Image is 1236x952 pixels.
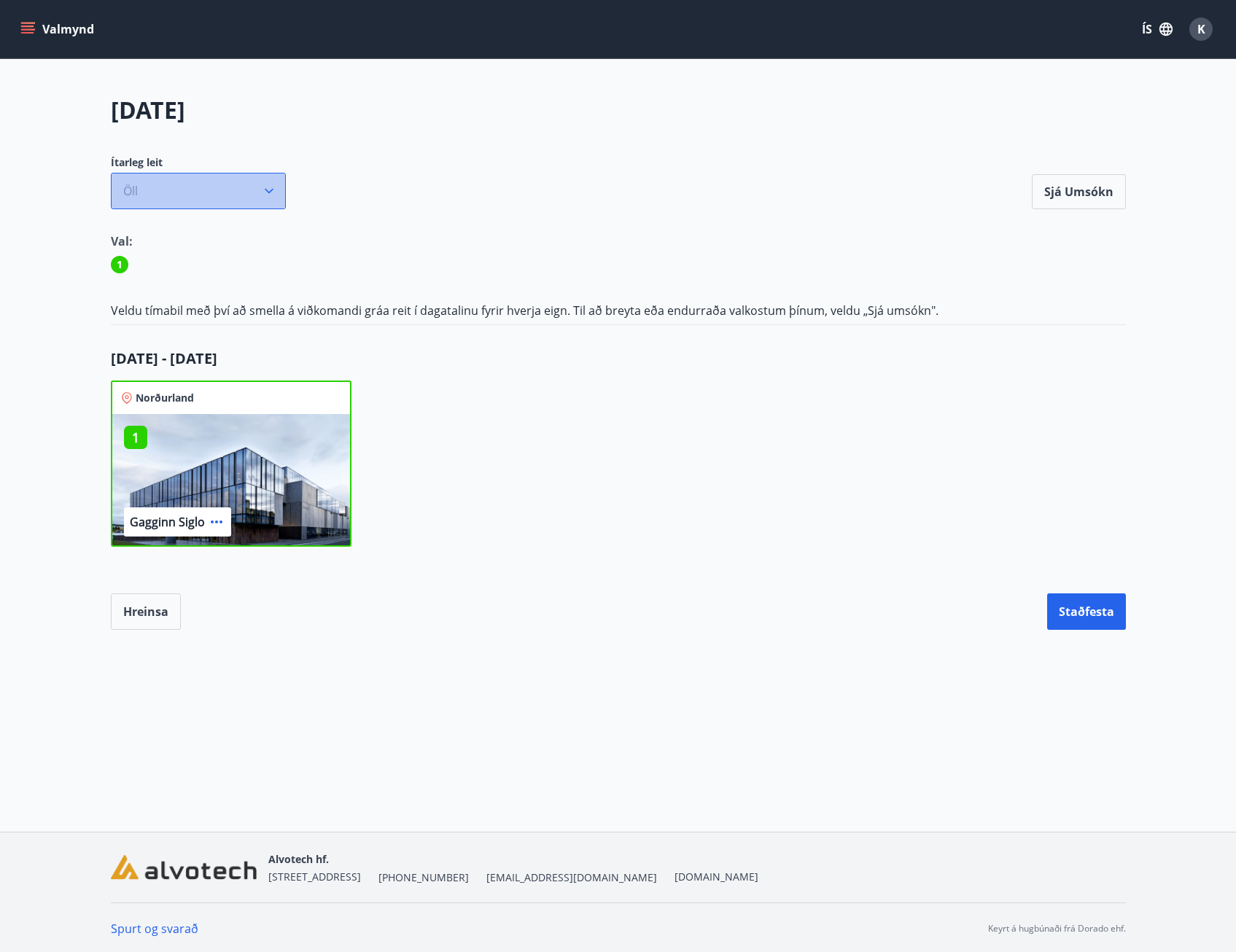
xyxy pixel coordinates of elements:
[1197,21,1205,37] span: K
[112,414,350,548] img: Paella dish
[123,183,138,199] span: Öll
[117,257,123,272] span: 1
[675,870,758,883] a: [DOMAIN_NAME]
[268,852,329,866] span: Alvotech hf.
[111,921,198,937] a: Spurt og svarað
[111,94,1126,126] h2: [DATE]
[268,870,361,883] span: [STREET_ADDRESS]
[486,870,657,885] span: [EMAIL_ADDRESS][DOMAIN_NAME]
[111,855,257,880] img: wIO4iZgKCVTEj5mMIr0Nnd9kRA53sFS5K0D73RsS.png
[18,16,100,42] button: menu
[378,870,469,885] span: [PHONE_NUMBER]
[124,428,147,447] p: 1
[1047,593,1126,630] button: Staðfesta
[111,348,1126,369] p: [DATE] - [DATE]
[136,391,194,405] p: Norðurland
[111,593,181,630] button: Hreinsa
[988,922,1126,935] p: Keyrt á hugbúnaði frá Dorado ehf.
[111,233,133,249] span: Val:
[1032,174,1126,209] button: Sjá umsókn
[130,514,205,530] p: Gagginn Siglo
[111,173,286,209] button: Öll
[1183,12,1218,47] button: K
[111,303,1126,319] p: Veldu tímabil með því að smella á viðkomandi gráa reit í dagatalinu fyrir hverja eign. Til að bre...
[1134,16,1181,42] button: ÍS
[111,155,286,170] span: Ítarleg leit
